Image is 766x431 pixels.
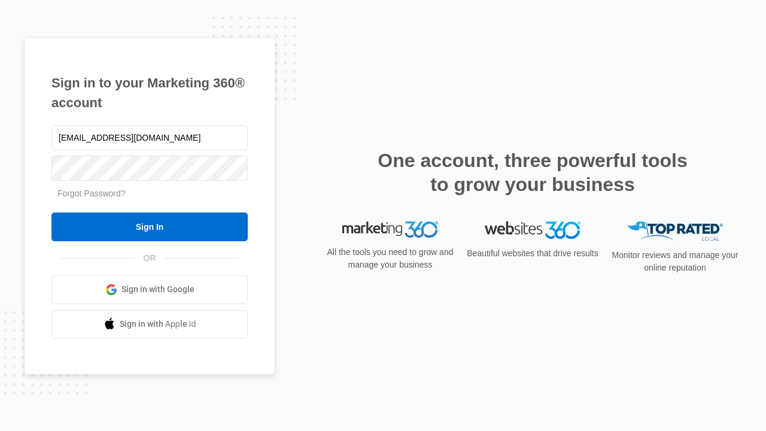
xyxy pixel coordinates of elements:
[57,189,126,198] a: Forgot Password?
[51,275,248,304] a: Sign in with Google
[466,247,600,260] p: Beautiful websites that drive results
[135,252,165,265] span: OR
[51,73,248,113] h1: Sign in to your Marketing 360® account
[627,221,723,241] img: Top Rated Local
[608,249,742,274] p: Monitor reviews and manage your online reputation
[51,125,248,150] input: Email
[485,221,580,239] img: Websites 360
[323,246,457,271] p: All the tools you need to grow and manage your business
[342,221,438,238] img: Marketing 360
[51,213,248,241] input: Sign In
[51,310,248,339] a: Sign in with Apple Id
[120,318,196,330] span: Sign in with Apple Id
[374,148,691,196] h2: One account, three powerful tools to grow your business
[121,283,194,296] span: Sign in with Google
